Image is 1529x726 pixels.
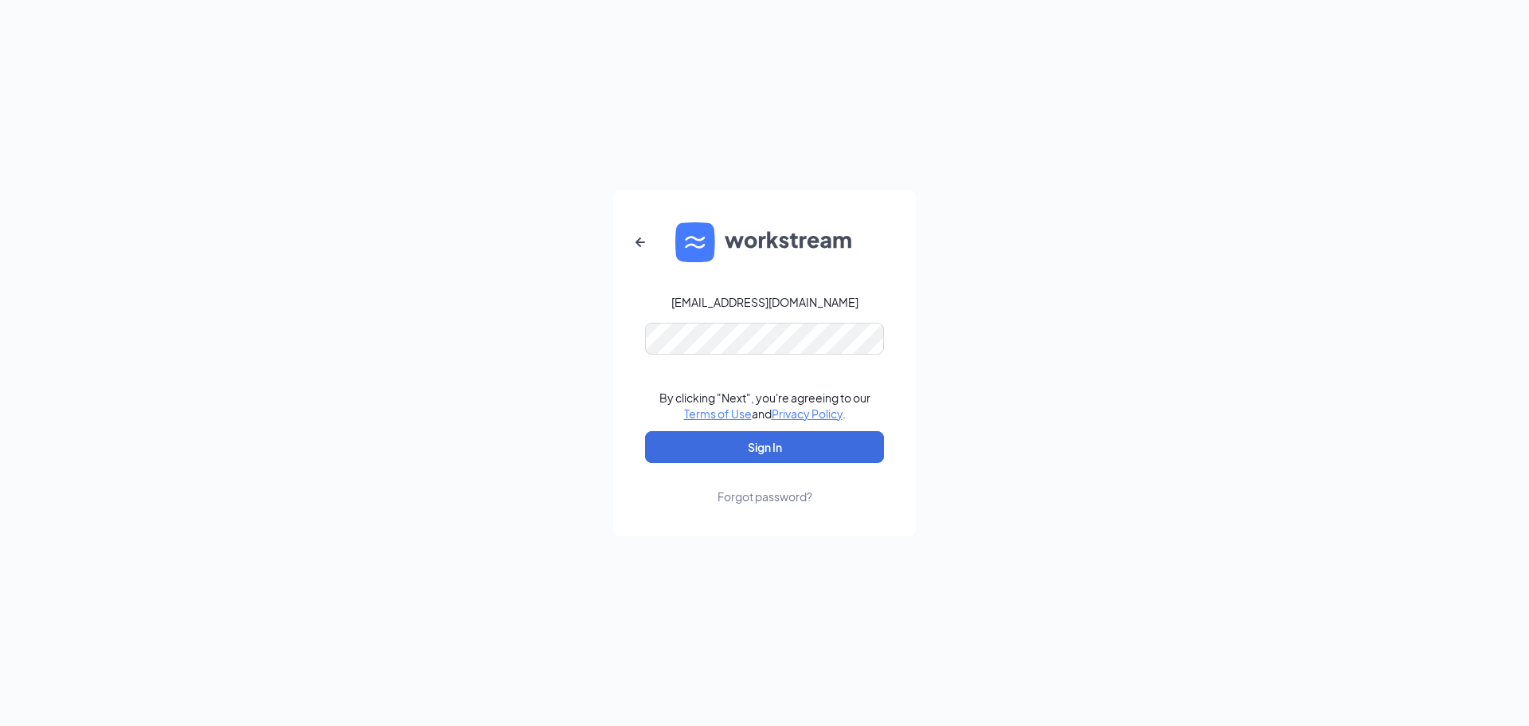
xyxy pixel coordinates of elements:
[718,463,812,504] a: Forgot password?
[631,233,650,252] svg: ArrowLeftNew
[671,294,858,310] div: [EMAIL_ADDRESS][DOMAIN_NAME]
[659,390,870,422] div: By clicking "Next", you're agreeing to our and .
[772,406,843,421] a: Privacy Policy
[675,222,854,262] img: WS logo and Workstream text
[621,223,659,261] button: ArrowLeftNew
[684,406,752,421] a: Terms of Use
[645,431,884,463] button: Sign In
[718,489,812,504] div: Forgot password?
